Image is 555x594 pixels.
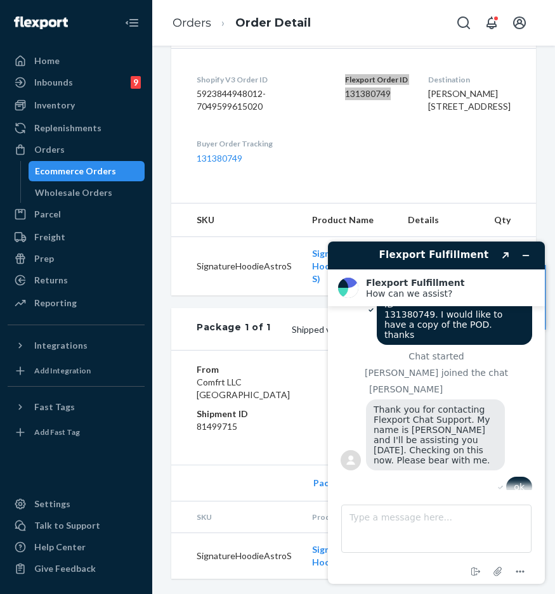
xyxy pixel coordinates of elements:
dt: Flexport Order ID [345,74,408,85]
div: Wholesale Orders [35,186,112,199]
button: Talk to Support [8,515,145,536]
th: Product Name [302,203,398,237]
dd: 81499715 [197,420,290,433]
button: Open account menu [507,10,532,36]
th: Product Name [302,501,401,533]
th: SKU [171,501,302,533]
th: Details [398,203,484,237]
a: Inbounds9 [8,72,145,93]
div: 1 SKU 1 Unit [271,321,511,337]
div: Add Fast Tag [34,427,80,437]
span: Package History [313,477,383,489]
button: Integrations [8,335,145,356]
a: Returns [8,270,145,290]
a: Reporting [8,293,145,313]
dt: From [197,363,290,376]
div: Package 1 of 1 [197,321,271,337]
a: Orders [173,16,211,30]
dd: 5923844948012-7049599615020 [197,87,325,113]
a: Add Fast Tag [8,422,145,442]
div: Integrations [34,339,88,352]
div: Inventory [34,99,75,112]
a: 131380749 [197,153,242,164]
div: Help Center [34,541,86,553]
button: Give Feedback [8,558,145,579]
a: Orders [8,139,145,160]
td: SignatureHoodieAstroS [171,236,302,295]
a: Add Integration [8,361,145,381]
span: Chat [30,9,56,20]
div: Add Integration [34,365,91,376]
a: Freight [8,227,145,247]
a: Signature Fit Hoodie (Astro / S) [312,544,389,567]
span: [PERSON_NAME] [STREET_ADDRESS] [428,88,511,112]
a: Help Center [8,537,145,557]
div: Ecommerce Orders [35,165,116,178]
div: Fast Tags [34,401,75,413]
div: Parcel [34,208,61,221]
div: 9 [131,76,141,89]
button: Open notifications [479,10,504,36]
dt: Shipment ID [197,408,290,420]
a: Order Detail [235,16,311,30]
td: SignatureHoodieAstroS [171,533,302,579]
a: Parcel [8,204,145,224]
th: SKU [171,203,302,237]
button: Close Navigation [119,10,145,36]
div: Settings [34,498,70,510]
ol: breadcrumbs [162,4,321,42]
a: Signature Fit Hoodie (Astro / S) [312,248,379,284]
span: Shipped via Jitsu [292,324,442,335]
a: Prep [8,249,145,269]
button: Open Search Box [451,10,476,36]
button: Fast Tags [8,397,145,417]
a: Inventory [8,95,145,115]
div: Inbounds [34,76,73,89]
img: Flexport logo [14,16,68,29]
div: Freight [34,231,65,243]
div: Returns [34,274,68,287]
div: Give Feedback [34,562,96,575]
span: Comfrt LLC [GEOGRAPHIC_DATA] [197,377,290,400]
th: Qty [484,203,536,237]
div: Home [34,55,60,67]
a: Wholesale Orders [29,183,145,203]
div: Reporting [34,297,77,309]
dd: 131380749 [345,87,408,100]
div: Talk to Support [34,519,100,532]
a: Replenishments [8,118,145,138]
div: Prep [34,252,54,265]
dt: Shopify V3 Order ID [197,74,325,85]
dt: Destination [428,74,511,85]
a: Home [8,51,145,71]
a: Settings [8,494,145,514]
div: Replenishments [34,122,101,134]
div: Orders [34,143,65,156]
iframe: Find more information here [318,231,555,594]
dt: Buyer Order Tracking [197,138,325,149]
a: Ecommerce Orders [29,161,145,181]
